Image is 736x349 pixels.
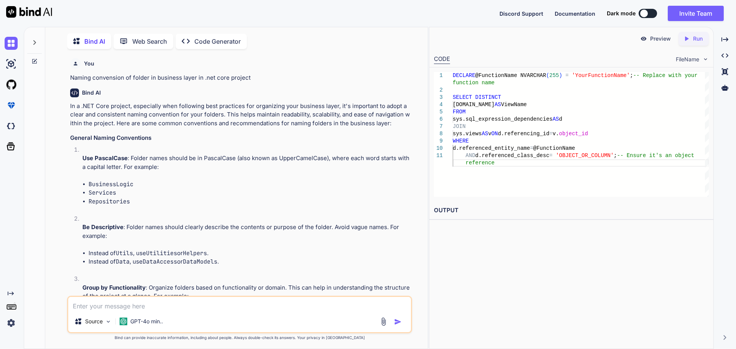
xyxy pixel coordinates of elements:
[434,138,443,145] div: 9
[633,72,697,79] span: -- Replace with your
[607,10,636,17] span: Dark mode
[552,131,559,137] span: v.
[668,6,724,21] button: Invite Team
[89,180,133,188] code: BusinessLogic
[434,94,443,101] div: 3
[488,131,491,137] span: v
[475,152,549,159] span: d.referenced_class_desc
[617,152,694,159] span: -- Ensure it's an object
[82,154,128,162] strong: Use PascalCase
[453,131,482,137] span: sys.views
[105,318,112,325] img: Pick Models
[6,6,52,18] img: Bind AI
[453,94,472,100] span: SELECT
[84,60,94,67] h6: You
[120,318,127,325] img: GPT-4o mini
[499,10,543,17] span: Discord Support
[429,202,713,220] h2: OUTPUT
[5,316,18,329] img: settings
[549,131,552,137] span: =
[116,249,133,257] code: Utils
[499,10,543,18] button: Discord Support
[82,154,411,171] p: : Folder names should be in PascalCase (also known as UpperCamelCase), where each word starts wit...
[394,318,402,326] img: icon
[559,72,562,79] span: )
[5,37,18,50] img: chat
[89,189,116,197] code: Services
[143,258,177,265] code: DataAccess
[132,37,167,46] p: Web Search
[650,35,671,43] p: Preview
[693,35,703,43] p: Run
[70,102,411,128] p: In a .NET Core project, especially when following best practices for organizing your business lay...
[5,57,18,70] img: ai-studio
[82,284,146,291] strong: Group by Functionality
[498,131,549,137] span: d.referencing_id
[70,74,411,82] p: Naming convension of folder in business layer in .net core project
[434,152,443,159] div: 11
[533,145,575,151] span: @FunctionName
[89,249,411,258] li: Instead of , use or .
[67,335,412,341] p: Bind can provide inaccurate information, including about people. Always double-check its answers....
[676,56,699,63] span: FileName
[555,10,595,18] button: Documentation
[5,78,18,91] img: githubLight
[89,198,130,205] code: Repositories
[555,10,595,17] span: Documentation
[559,131,588,137] span: object_id
[546,72,549,79] span: (
[70,134,411,143] h3: General Naming Conventions
[552,116,559,122] span: AS
[130,318,163,325] p: GPT-4o min..
[434,116,443,123] div: 6
[630,72,633,79] span: ;
[475,72,546,79] span: @FunctionName NVARCHAR
[5,99,18,112] img: premium
[434,87,443,94] div: 2
[89,257,411,266] li: Instead of , use or .
[465,152,475,159] span: AND
[82,223,411,240] p: : Folder names should clearly describe the contents or purpose of the folder. Avoid vague names. ...
[434,72,443,79] div: 1
[614,152,617,159] span: ;
[702,56,709,62] img: chevron down
[82,283,411,301] p: : Organize folders based on functionality or domain. This can help in understanding the structure...
[481,131,488,137] span: AS
[84,37,105,46] p: Bind AI
[556,152,614,159] span: 'OBJECT_OR_COLUMN'
[572,72,630,79] span: 'YourFunctionName'
[565,72,568,79] span: =
[434,108,443,116] div: 5
[434,130,443,138] div: 8
[453,123,466,129] span: JOIN
[549,152,552,159] span: =
[5,120,18,133] img: darkCloudIdeIcon
[453,72,475,79] span: DECLARE
[640,35,647,42] img: preview
[453,109,466,115] span: FROM
[146,249,177,257] code: Utilities
[434,55,450,64] div: CODE
[495,102,501,108] span: AS
[434,101,443,108] div: 4
[491,131,498,137] span: ON
[434,145,443,152] div: 10
[82,89,101,97] h6: Bind AI
[559,116,562,122] span: d
[183,249,207,257] code: Helpers
[116,258,130,265] code: Data
[530,145,533,151] span: =
[453,80,495,86] span: function name
[453,102,495,108] span: [DOMAIN_NAME]
[453,116,552,122] span: sys.sql_expression_dependencies
[549,72,559,79] span: 255
[194,37,241,46] p: Code Generator
[379,317,388,326] img: attachment
[453,138,469,144] span: WHERE
[183,258,217,265] code: DataModels
[453,145,530,151] span: d.referenced_entity_name
[501,102,527,108] span: ViewName
[475,94,501,100] span: DISTINCT
[465,160,495,166] span: reference
[82,223,123,231] strong: Be Descriptive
